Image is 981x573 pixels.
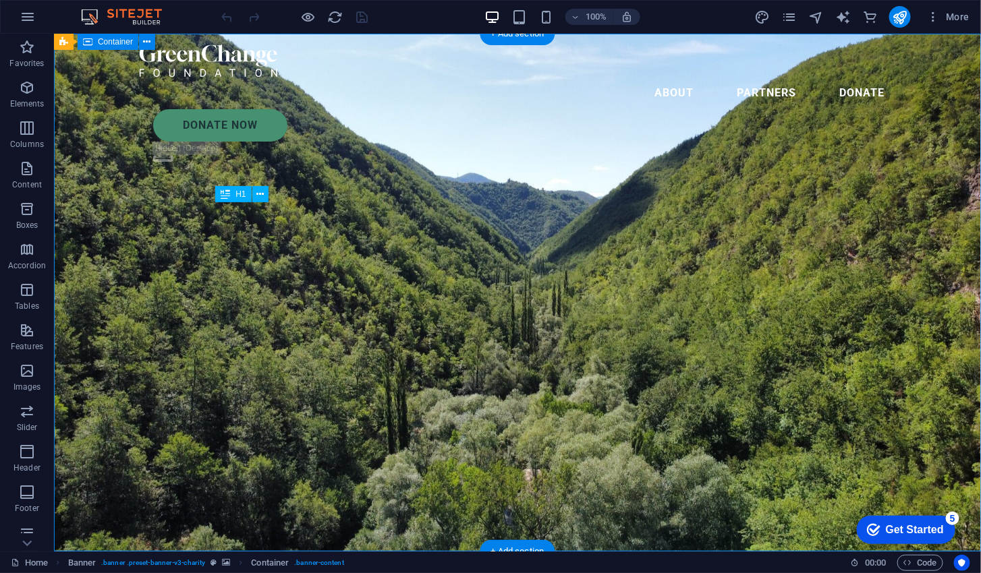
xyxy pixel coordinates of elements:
[781,9,797,25] i: Pages (Ctrl+Alt+S)
[78,9,179,25] img: Editor Logo
[565,9,613,25] button: 100%
[15,301,39,311] p: Tables
[865,555,886,571] span: 00 00
[13,462,40,473] p: Header
[10,98,45,109] p: Elements
[862,9,878,25] button: commerce
[835,9,851,25] button: text_generator
[754,9,770,25] i: Design (Ctrl+Alt+Y)
[40,15,98,27] div: Get Started
[100,3,113,16] div: 5
[13,382,41,392] p: Images
[11,341,43,352] p: Features
[16,220,38,231] p: Boxes
[98,38,133,46] span: Container
[300,9,316,25] button: Click here to leave preview mode and continue editing
[621,11,633,23] i: On resize automatically adjust zoom level to fit chosen device.
[252,555,289,571] span: Click to select. Double-click to edit
[15,503,39,514] p: Footer
[808,9,824,25] i: Navigator
[11,555,48,571] a: Click to cancel selection. Double-click to open Pages
[10,139,44,150] p: Columns
[954,555,970,571] button: Usercentrics
[235,190,246,198] span: H1
[327,9,343,25] button: reload
[68,555,344,571] nav: breadcrumb
[862,9,878,25] i: Commerce
[480,540,555,563] div: + Add section
[9,58,44,69] p: Favorites
[892,9,907,25] i: Publish
[897,555,943,571] button: Code
[927,10,970,24] span: More
[851,555,887,571] h6: Session time
[835,9,851,25] i: AI Writer
[922,6,975,28] button: More
[586,9,607,25] h6: 100%
[781,9,797,25] button: pages
[889,6,911,28] button: publish
[328,9,343,25] i: Reload page
[222,559,230,566] i: This element contains a background
[211,559,217,566] i: This element is a customizable preset
[101,555,205,571] span: . banner .preset-banner-v3-charity
[874,557,876,568] span: :
[68,555,96,571] span: Click to select. Double-click to edit
[11,7,109,35] div: Get Started 5 items remaining, 0% complete
[903,555,937,571] span: Code
[754,9,770,25] button: design
[480,22,555,45] div: + Add section
[17,422,38,433] p: Slider
[12,179,42,190] p: Content
[8,260,46,271] p: Accordion
[294,555,343,571] span: . banner-content
[808,9,824,25] button: navigator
